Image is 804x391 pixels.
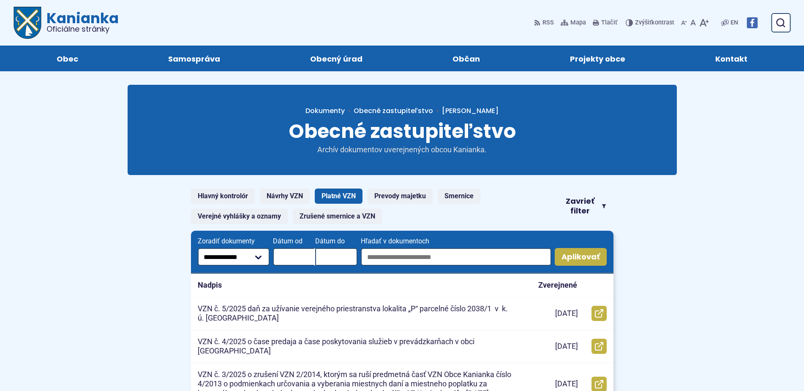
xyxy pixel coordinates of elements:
p: VZN č. 4/2025 o čase predaja a čase poskytovania služieb v prevádzkarňach v obci [GEOGRAPHIC_DATA] [198,337,515,356]
span: Hľadať v dokumentoch [361,237,551,245]
button: Zväčšiť veľkosť písma [698,14,711,32]
span: [PERSON_NAME] [442,106,499,116]
a: Smernice [438,189,480,204]
a: Obec [20,46,115,71]
button: Nastaviť pôvodnú veľkosť písma [689,14,698,32]
input: Hľadať v dokumentoch [361,248,551,266]
a: Hlavný kontrolór [191,189,255,204]
span: Mapa [570,18,586,28]
button: Zmenšiť veľkosť písma [679,14,689,32]
a: Prevody majetku [368,189,433,204]
span: Dátum od [273,237,315,245]
span: Tlačiť [601,19,617,27]
a: EN [729,18,740,28]
input: Dátum od [273,248,315,266]
span: Kontakt [715,46,747,71]
a: Dokumenty [305,106,354,116]
a: Logo Kanianka, prejsť na domovskú stránku. [14,7,119,39]
span: Občan [452,46,480,71]
span: Zvýšiť [635,19,651,26]
a: Občan [416,46,517,71]
span: Obecný úrad [310,46,362,71]
a: Platné VZN [315,189,362,204]
a: [PERSON_NAME] [433,106,499,116]
p: VZN č. 5/2025 daň za užívanie verejného priestranstva lokalita „P“ parcelné číslo 2038/1 v k. ú. ... [198,304,515,323]
a: RSS [534,14,556,32]
a: Obecné zastupiteľstvo [354,106,433,116]
span: kontrast [635,19,674,27]
p: [DATE] [555,309,578,318]
p: Zverejnené [538,280,577,290]
span: Dokumenty [305,106,345,116]
p: Nadpis [198,280,222,290]
p: [DATE] [555,379,578,389]
p: Archív dokumentov uverejnených obcou Kanianka. [301,145,504,155]
span: Obec [57,46,78,71]
a: Verejné vyhlášky a oznamy [191,209,288,224]
span: EN [730,18,738,28]
a: Samospráva [132,46,257,71]
button: Zvýšiťkontrast [626,14,676,32]
img: Prejsť na domovskú stránku [14,7,41,39]
span: Oficiálne stránky [46,25,119,33]
a: Obecný úrad [274,46,399,71]
button: Tlačiť [591,14,619,32]
button: Zavrieť filter [555,197,613,216]
span: Kanianka [41,11,119,33]
span: Samospráva [168,46,220,71]
input: Dátum do [315,248,357,266]
p: [DATE] [555,342,578,351]
a: Zrušené smernice a VZN [293,209,382,224]
a: Návrhy VZN [260,189,310,204]
select: Zoradiť dokumenty [198,248,270,266]
button: Aplikovať [555,248,607,266]
span: Zavrieť filter [562,197,599,216]
span: Obecné zastupiteľstvo [289,118,516,145]
span: Zoradiť dokumenty [198,237,270,245]
span: RSS [542,18,554,28]
span: Projekty obce [570,46,625,71]
a: Mapa [559,14,588,32]
a: Projekty obce [533,46,662,71]
span: Dátum do [315,237,357,245]
img: Prejsť na Facebook stránku [747,17,758,28]
a: Kontakt [679,46,784,71]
